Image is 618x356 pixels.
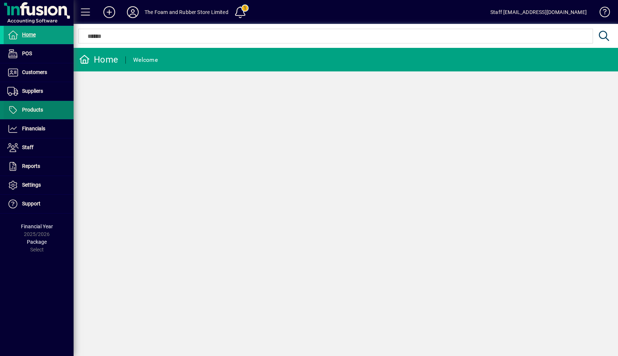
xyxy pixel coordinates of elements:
div: Home [79,54,118,66]
a: Support [4,195,74,213]
a: Financials [4,120,74,138]
span: Products [22,107,43,113]
div: The Foam and Rubber Store Limited [145,6,228,18]
a: POS [4,45,74,63]
div: Welcome [133,54,158,66]
a: Customers [4,63,74,82]
span: Support [22,201,40,207]
a: Knowledge Base [594,1,609,25]
span: Financials [22,126,45,131]
div: Staff [EMAIL_ADDRESS][DOMAIN_NAME] [490,6,587,18]
span: POS [22,50,32,56]
a: Staff [4,138,74,157]
a: Reports [4,157,74,176]
a: Suppliers [4,82,74,101]
span: Package [27,239,47,245]
a: Settings [4,176,74,194]
span: Settings [22,182,41,188]
span: Reports [22,163,40,169]
span: Financial Year [21,223,53,229]
a: Products [4,101,74,119]
span: Home [22,32,36,38]
button: Profile [121,6,145,19]
button: Add [97,6,121,19]
span: Staff [22,144,33,150]
span: Customers [22,69,47,75]
span: Suppliers [22,88,43,94]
